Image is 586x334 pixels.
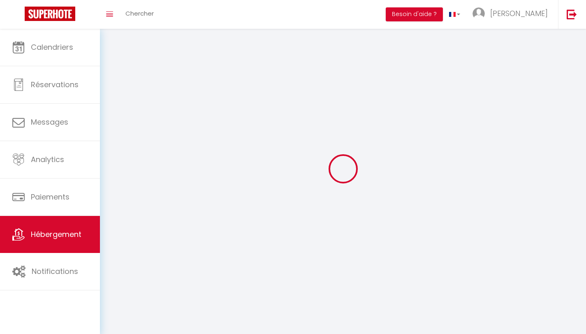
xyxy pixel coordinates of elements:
[31,117,68,127] span: Messages
[25,7,75,21] img: Super Booking
[31,42,73,52] span: Calendriers
[490,8,548,19] span: [PERSON_NAME]
[567,9,577,19] img: logout
[31,229,81,239] span: Hébergement
[32,266,78,276] span: Notifications
[31,79,79,90] span: Réservations
[7,3,31,28] button: Ouvrir le widget de chat LiveChat
[386,7,443,21] button: Besoin d'aide ?
[473,7,485,20] img: ...
[31,192,69,202] span: Paiements
[31,154,64,165] span: Analytics
[125,9,154,18] span: Chercher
